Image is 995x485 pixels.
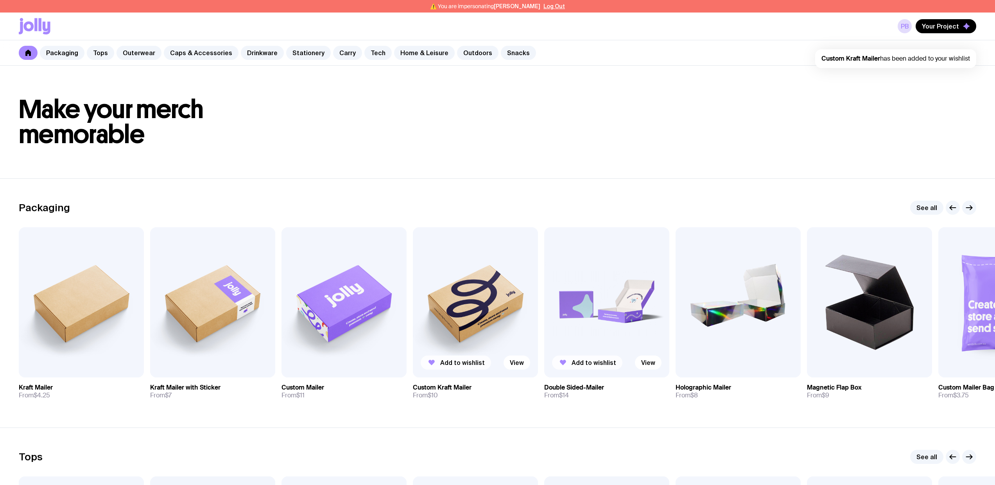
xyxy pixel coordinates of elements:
[87,46,114,60] a: Tops
[821,54,970,63] span: has been added to your wishlist
[690,391,698,399] span: $8
[552,356,622,370] button: Add to wishlist
[364,46,392,60] a: Tech
[953,391,969,399] span: $3.75
[916,19,976,33] button: Your Project
[150,384,221,392] h3: Kraft Mailer with Sticker
[19,94,204,150] span: Make your merch memorable
[241,46,284,60] a: Drinkware
[898,19,912,33] a: PB
[281,384,324,392] h3: Custom Mailer
[440,359,485,366] span: Add to wishlist
[413,377,538,406] a: Custom Kraft MailerFrom$10
[544,377,669,406] a: Double Sided-MailerFrom$14
[281,392,305,399] span: From
[19,377,144,406] a: Kraft MailerFrom$4.25
[910,201,943,215] a: See all
[494,3,540,9] span: [PERSON_NAME]
[807,392,829,399] span: From
[807,377,932,406] a: Magnetic Flap BoxFrom$9
[34,391,50,399] span: $4.25
[413,384,472,392] h3: Custom Kraft Mailer
[421,356,491,370] button: Add to wishlist
[165,391,172,399] span: $7
[164,46,238,60] a: Caps & Accessories
[117,46,161,60] a: Outerwear
[286,46,331,60] a: Stationery
[807,384,862,392] h3: Magnetic Flap Box
[676,384,731,392] h3: Holographic Mailer
[19,202,70,214] h2: Packaging
[296,391,305,399] span: $11
[150,377,275,406] a: Kraft Mailer with StickerFrom$7
[938,392,969,399] span: From
[821,54,880,63] strong: Custom Kraft Mailer
[544,384,604,392] h3: Double Sided-Mailer
[938,384,994,392] h3: Custom Mailer Bag
[150,392,172,399] span: From
[543,3,565,9] button: Log Out
[544,392,569,399] span: From
[394,46,455,60] a: Home & Leisure
[501,46,536,60] a: Snacks
[676,392,698,399] span: From
[333,46,362,60] a: Carry
[281,377,407,406] a: Custom MailerFrom$11
[457,46,498,60] a: Outdoors
[428,391,438,399] span: $10
[676,377,801,406] a: Holographic MailerFrom$8
[635,356,662,370] a: View
[922,22,959,30] span: Your Project
[572,359,616,366] span: Add to wishlist
[19,451,43,463] h2: Tops
[19,384,53,392] h3: Kraft Mailer
[504,356,530,370] a: View
[559,391,569,399] span: $14
[910,450,943,464] a: See all
[430,3,540,9] span: ⚠️ You are impersonating
[40,46,84,60] a: Packaging
[822,391,829,399] span: $9
[19,392,50,399] span: From
[413,392,438,399] span: From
